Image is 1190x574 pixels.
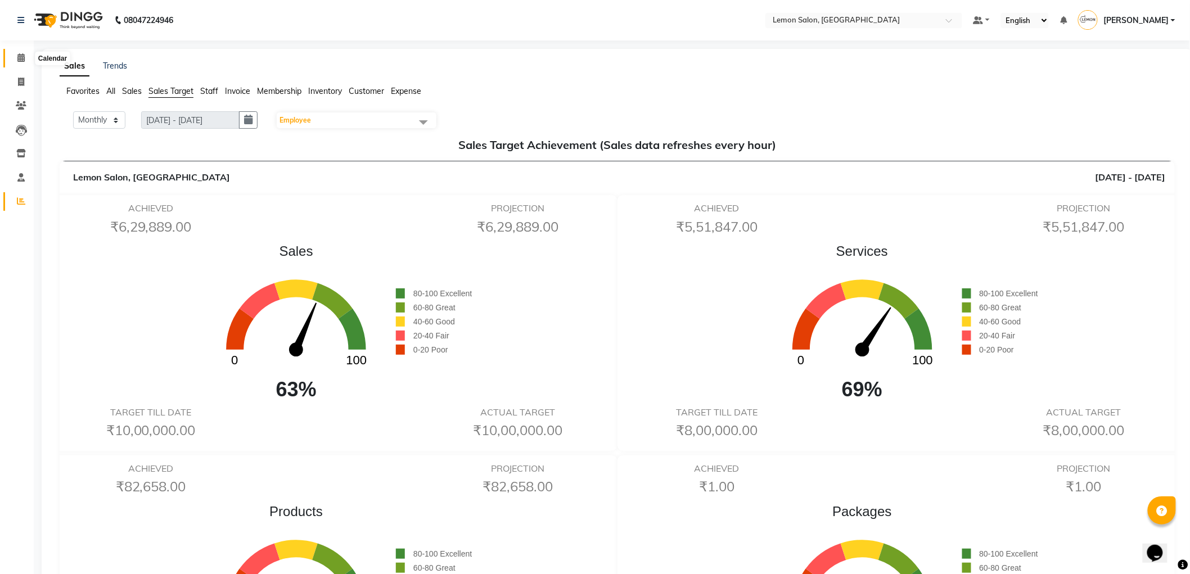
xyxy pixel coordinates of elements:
[413,331,449,340] span: 20-40 Fair
[67,203,234,214] h6: ACHIEVED
[912,354,933,368] text: 100
[763,501,962,522] span: Packages
[231,354,238,368] text: 0
[434,203,601,214] h6: PROJECTION
[434,422,601,439] h6: ₹10,00,000.00
[634,219,800,235] h6: ₹5,51,847.00
[434,219,601,235] h6: ₹6,29,889.00
[1143,529,1179,563] iframe: chat widget
[67,422,234,439] h6: ₹10,00,000.00
[797,354,804,368] text: 0
[1000,219,1167,235] h6: ₹5,51,847.00
[35,52,70,65] div: Calendar
[1000,407,1167,418] h6: ACTUAL TARGET
[308,86,342,96] span: Inventory
[980,563,1022,572] span: 60-80 Great
[29,4,106,36] img: logo
[980,317,1021,326] span: 40-60 Good
[1078,10,1098,30] img: Jenny Shah
[634,203,800,214] h6: ACHIEVED
[196,241,396,261] span: Sales
[434,478,601,495] h6: ₹82,658.00
[980,289,1038,298] span: 80-100 Excellent
[225,86,250,96] span: Invoice
[413,303,456,312] span: 60-80 Great
[69,138,1166,152] h5: Sales Target Achievement (Sales data refreshes every hour)
[103,61,127,71] a: Trends
[67,463,234,474] h6: ACHIEVED
[763,374,962,405] span: 69%
[196,501,396,522] span: Products
[413,289,472,298] span: 80-100 Excellent
[67,219,234,235] h6: ₹6,29,889.00
[349,86,384,96] span: Customer
[634,422,800,439] h6: ₹8,00,000.00
[122,86,142,96] span: Sales
[980,345,1014,354] span: 0-20 Poor
[67,407,234,418] h6: TARGET TILL DATE
[980,303,1022,312] span: 60-80 Great
[257,86,301,96] span: Membership
[434,463,601,474] h6: PROJECTION
[763,241,962,261] span: Services
[280,116,311,124] span: Employee
[1103,15,1169,26] span: [PERSON_NAME]
[1096,170,1166,184] span: [DATE] - [DATE]
[413,563,456,572] span: 60-80 Great
[413,317,455,326] span: 40-60 Good
[634,463,800,474] h6: ACHIEVED
[413,345,448,354] span: 0-20 Poor
[67,478,234,495] h6: ₹82,658.00
[66,86,100,96] span: Favorites
[1000,203,1167,214] h6: PROJECTION
[634,478,800,495] h6: ₹1.00
[413,549,472,558] span: 80-100 Excellent
[106,86,115,96] span: All
[141,111,240,129] input: DD/MM/YYYY-DD/MM/YYYY
[1000,463,1167,474] h6: PROJECTION
[73,171,230,183] span: Lemon Salon, [GEOGRAPHIC_DATA]
[196,374,396,405] span: 63%
[1000,422,1167,439] h6: ₹8,00,000.00
[124,4,173,36] b: 08047224946
[434,407,601,418] h6: ACTUAL TARGET
[980,549,1038,558] span: 80-100 Excellent
[1000,478,1167,495] h6: ₹1.00
[391,86,421,96] span: Expense
[346,354,367,368] text: 100
[148,86,193,96] span: Sales Target
[980,331,1016,340] span: 20-40 Fair
[200,86,218,96] span: Staff
[634,407,800,418] h6: TARGET TILL DATE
